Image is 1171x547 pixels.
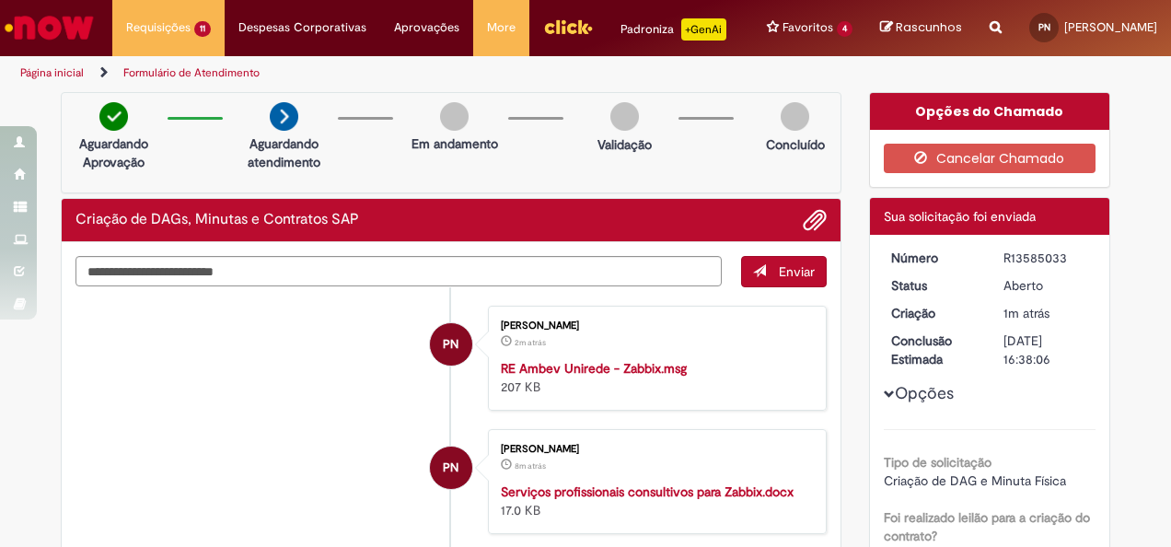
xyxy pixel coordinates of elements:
span: Aprovações [394,18,459,37]
a: Página inicial [20,65,84,80]
div: [PERSON_NAME] [501,444,807,455]
span: 1m atrás [1003,305,1049,321]
img: check-circle-green.png [99,102,128,131]
time: 01/10/2025 10:37:47 [515,337,546,348]
span: More [487,18,516,37]
p: +GenAi [681,18,726,41]
div: [DATE] 16:38:06 [1003,332,1089,368]
div: Padroniza [620,18,726,41]
span: [PERSON_NAME] [1064,19,1157,35]
h2: Criação de DAGs, Minutas e Contratos SAP Histórico de tíquete [75,212,359,228]
span: PN [443,322,458,367]
a: Formulário de Atendimento [123,65,260,80]
dt: Status [877,276,991,295]
textarea: Digite sua mensagem aqui... [75,256,722,286]
span: PN [443,446,458,490]
span: Favoritos [783,18,833,37]
div: Paula Franciosi Nardini [430,447,472,489]
img: click_logo_yellow_360x200.png [543,13,593,41]
span: Rascunhos [896,18,962,36]
a: RE Ambev Unirede - Zabbix.msg [501,360,687,377]
p: Em andamento [412,134,498,153]
dt: Número [877,249,991,267]
span: Despesas Corporativas [238,18,366,37]
div: Opções do Chamado [870,93,1110,130]
img: img-circle-grey.png [781,102,809,131]
time: 01/10/2025 10:38:00 [1003,305,1049,321]
time: 01/10/2025 10:31:17 [515,460,546,471]
img: ServiceNow [2,9,97,46]
img: arrow-next.png [270,102,298,131]
div: 207 KB [501,359,807,396]
p: Validação [597,135,652,154]
div: 01/10/2025 10:38:00 [1003,304,1089,322]
span: 2m atrás [515,337,546,348]
ul: Trilhas de página [14,56,767,90]
span: Criação de DAG e Minuta Física [884,472,1066,489]
span: 8m atrás [515,460,546,471]
img: img-circle-grey.png [440,102,469,131]
b: Tipo de solicitação [884,454,991,471]
a: Rascunhos [880,19,962,37]
a: Serviços profissionais consultivos para Zabbix.docx [501,483,794,500]
button: Adicionar anexos [803,208,827,232]
dt: Criação [877,304,991,322]
div: 17.0 KB [501,483,807,519]
div: R13585033 [1003,249,1089,267]
span: 4 [837,21,852,37]
p: Aguardando atendimento [239,134,329,171]
div: Paula Franciosi Nardini [430,323,472,366]
button: Enviar [741,256,827,287]
p: Concluído [766,135,825,154]
span: Requisições [126,18,191,37]
img: img-circle-grey.png [610,102,639,131]
button: Cancelar Chamado [884,144,1096,173]
span: Enviar [779,263,815,280]
b: Foi realizado leilão para a criação do contrato? [884,509,1090,544]
span: 11 [194,21,211,37]
span: PN [1038,21,1050,33]
p: Aguardando Aprovação [69,134,158,171]
div: [PERSON_NAME] [501,320,807,332]
dt: Conclusão Estimada [877,332,991,368]
div: Aberto [1003,276,1089,295]
span: Sua solicitação foi enviada [884,208,1036,225]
